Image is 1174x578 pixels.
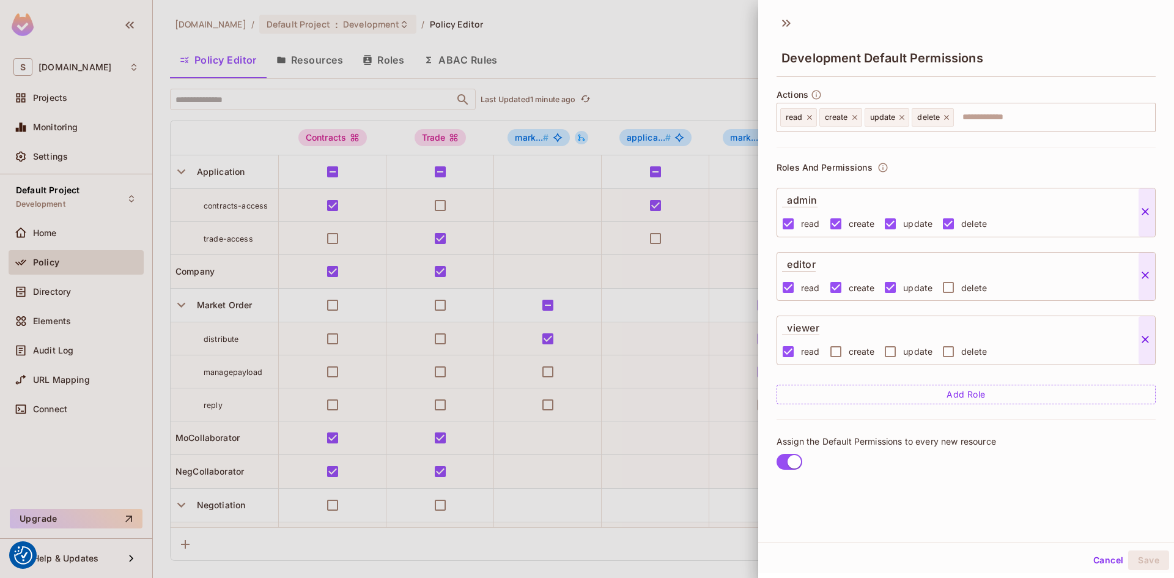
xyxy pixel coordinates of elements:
span: read [786,113,803,122]
span: update [903,346,932,357]
span: create [849,282,875,294]
span: Assign the Default Permissions to every new resource [777,436,996,447]
button: Cancel [1088,550,1128,570]
button: Save [1128,550,1169,570]
span: create [849,346,875,357]
span: Actions [777,90,808,100]
span: create [825,113,848,122]
span: update [903,218,932,229]
span: read [801,218,820,229]
span: delete [917,113,940,122]
div: create [819,108,862,127]
span: create [849,218,875,229]
span: update [903,282,932,294]
div: update [865,108,910,127]
span: read [801,346,820,357]
button: Add Role [777,385,1156,404]
span: delete [961,218,987,229]
div: delete [912,108,954,127]
button: Consent Preferences [14,546,32,565]
span: read [801,282,820,294]
img: Revisit consent button [14,546,32,565]
p: Roles And Permissions [777,163,873,172]
span: delete [961,346,987,357]
span: Development Default Permissions [781,51,983,65]
div: read [780,108,817,127]
span: delete [961,282,987,294]
p: viewer [782,316,819,335]
p: editor [782,253,816,272]
p: admin [782,188,818,207]
span: update [870,113,896,122]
